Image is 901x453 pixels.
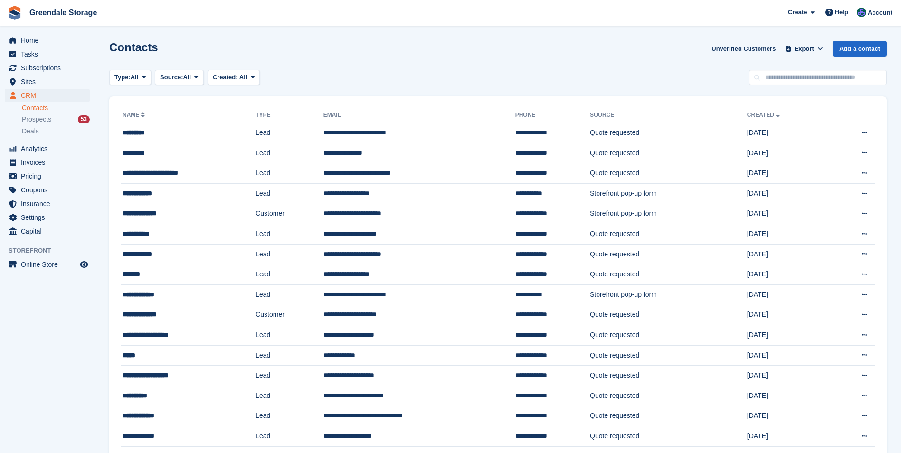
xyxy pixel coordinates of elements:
[795,44,814,54] span: Export
[256,108,323,123] th: Type
[590,163,747,184] td: Quote requested
[22,115,51,124] span: Prospects
[590,325,747,346] td: Quote requested
[114,73,131,82] span: Type:
[256,183,323,204] td: Lead
[5,211,90,224] a: menu
[5,34,90,47] a: menu
[256,366,323,386] td: Lead
[78,115,90,123] div: 53
[21,142,78,155] span: Analytics
[256,284,323,305] td: Lead
[747,366,829,386] td: [DATE]
[21,183,78,197] span: Coupons
[868,8,892,18] span: Account
[21,156,78,169] span: Invoices
[183,73,191,82] span: All
[256,305,323,325] td: Customer
[590,284,747,305] td: Storefront pop-up form
[21,170,78,183] span: Pricing
[5,142,90,155] a: menu
[747,143,829,163] td: [DATE]
[5,61,90,75] a: menu
[22,104,90,113] a: Contacts
[256,224,323,245] td: Lead
[256,345,323,366] td: Lead
[109,41,158,54] h1: Contacts
[590,244,747,264] td: Quote requested
[256,264,323,285] td: Lead
[21,225,78,238] span: Capital
[78,259,90,270] a: Preview store
[256,426,323,447] td: Lead
[5,225,90,238] a: menu
[747,426,829,447] td: [DATE]
[590,183,747,204] td: Storefront pop-up form
[123,112,147,118] a: Name
[5,47,90,61] a: menu
[747,204,829,224] td: [DATE]
[747,163,829,184] td: [DATE]
[256,406,323,426] td: Lead
[835,8,848,17] span: Help
[256,325,323,346] td: Lead
[160,73,183,82] span: Source:
[747,386,829,406] td: [DATE]
[590,108,747,123] th: Source
[747,244,829,264] td: [DATE]
[590,143,747,163] td: Quote requested
[131,73,139,82] span: All
[22,127,39,136] span: Deals
[833,41,887,57] a: Add a contact
[747,284,829,305] td: [DATE]
[5,75,90,88] a: menu
[747,325,829,346] td: [DATE]
[590,426,747,447] td: Quote requested
[208,70,260,85] button: Created: All
[256,244,323,264] td: Lead
[213,74,238,81] span: Created:
[590,366,747,386] td: Quote requested
[783,41,825,57] button: Export
[747,264,829,285] td: [DATE]
[26,5,101,20] a: Greendale Storage
[590,264,747,285] td: Quote requested
[256,204,323,224] td: Customer
[21,197,78,210] span: Insurance
[8,6,22,20] img: stora-icon-8386f47178a22dfd0bd8f6a31ec36ba5ce8667c1dd55bd0f319d3a0aa187defe.svg
[747,224,829,245] td: [DATE]
[590,345,747,366] td: Quote requested
[747,123,829,143] td: [DATE]
[788,8,807,17] span: Create
[5,258,90,271] a: menu
[515,108,590,123] th: Phone
[256,143,323,163] td: Lead
[22,126,90,136] a: Deals
[5,170,90,183] a: menu
[5,183,90,197] a: menu
[5,197,90,210] a: menu
[256,386,323,406] td: Lead
[21,211,78,224] span: Settings
[747,112,782,118] a: Created
[9,246,95,255] span: Storefront
[590,224,747,245] td: Quote requested
[256,163,323,184] td: Lead
[21,89,78,102] span: CRM
[590,204,747,224] td: Storefront pop-up form
[256,123,323,143] td: Lead
[21,34,78,47] span: Home
[590,386,747,406] td: Quote requested
[708,41,779,57] a: Unverified Customers
[5,156,90,169] a: menu
[21,61,78,75] span: Subscriptions
[590,305,747,325] td: Quote requested
[590,406,747,426] td: Quote requested
[747,183,829,204] td: [DATE]
[747,305,829,325] td: [DATE]
[155,70,204,85] button: Source: All
[323,108,515,123] th: Email
[109,70,151,85] button: Type: All
[22,114,90,124] a: Prospects 53
[239,74,247,81] span: All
